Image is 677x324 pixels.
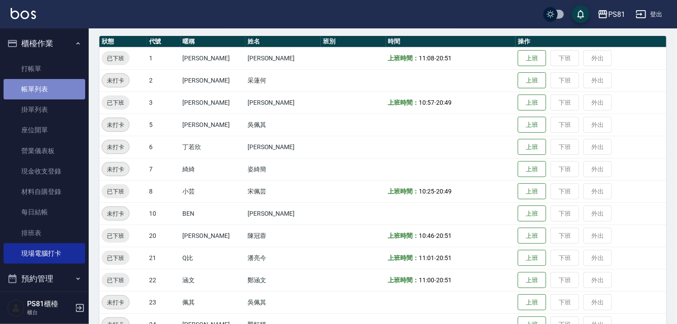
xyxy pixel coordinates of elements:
button: 上班 [518,95,546,111]
td: 23 [147,291,181,313]
span: 已下班 [102,98,130,107]
td: 丁若欣 [181,136,245,158]
td: 1 [147,47,181,69]
td: 8 [147,180,181,202]
a: 現場電腦打卡 [4,243,85,264]
span: 20:51 [436,232,452,239]
td: [PERSON_NAME] [181,114,245,136]
td: 2 [147,69,181,91]
td: 22 [147,269,181,291]
a: 營業儀表板 [4,141,85,161]
span: 11:08 [419,55,434,62]
td: 綺綺 [181,158,245,180]
span: 未打卡 [102,165,129,174]
button: 上班 [518,272,546,288]
button: 上班 [518,205,546,222]
td: 鄭涵文 [245,269,321,291]
span: 已下班 [102,54,130,63]
th: 班別 [321,36,386,47]
span: 未打卡 [102,76,129,85]
span: 10:57 [419,99,434,106]
td: 采蓮何 [245,69,321,91]
td: - [386,47,516,69]
td: 佩其 [181,291,245,313]
span: 10:25 [419,188,434,195]
b: 上班時間： [388,232,419,239]
button: 上班 [518,161,546,178]
td: 小芸 [181,180,245,202]
td: - [386,247,516,269]
td: 5 [147,114,181,136]
td: [PERSON_NAME] [181,91,245,114]
button: 上班 [518,72,546,89]
a: 排班表 [4,223,85,243]
td: 20 [147,225,181,247]
td: [PERSON_NAME] [245,136,321,158]
td: [PERSON_NAME] [181,47,245,69]
img: Person [7,299,25,317]
a: 帳單列表 [4,79,85,99]
td: 3 [147,91,181,114]
div: PS81 [608,9,625,20]
td: [PERSON_NAME] [181,69,245,91]
b: 上班時間： [388,55,419,62]
td: [PERSON_NAME] [181,225,245,247]
button: 上班 [518,228,546,244]
button: 上班 [518,139,546,155]
a: 掛單列表 [4,99,85,120]
span: 20:49 [436,188,452,195]
span: 未打卡 [102,209,129,218]
button: 報表及分析 [4,290,85,313]
th: 暱稱 [181,36,245,47]
span: 已下班 [102,231,130,241]
b: 上班時間： [388,254,419,261]
button: 上班 [518,50,546,67]
td: [PERSON_NAME] [245,202,321,225]
b: 上班時間： [388,99,419,106]
td: BEN [181,202,245,225]
td: [PERSON_NAME] [245,91,321,114]
button: 上班 [518,294,546,311]
h5: PS81櫃檯 [27,300,72,308]
td: 涵文 [181,269,245,291]
th: 時間 [386,36,516,47]
a: 每日結帳 [4,202,85,222]
td: - [386,91,516,114]
button: 登出 [632,6,666,23]
span: 10:46 [419,232,434,239]
button: PS81 [594,5,629,24]
th: 狀態 [99,36,147,47]
th: 代號 [147,36,181,47]
th: 姓名 [245,36,321,47]
img: Logo [11,8,36,19]
span: 20:51 [436,277,452,284]
b: 上班時間： [388,277,419,284]
button: 預約管理 [4,267,85,290]
td: 21 [147,247,181,269]
td: 陳冠蓉 [245,225,321,247]
span: 20:49 [436,99,452,106]
span: 已下班 [102,187,130,196]
td: 10 [147,202,181,225]
td: - [386,225,516,247]
button: 上班 [518,117,546,133]
td: 潘亮今 [245,247,321,269]
span: 20:51 [436,254,452,261]
span: 未打卡 [102,298,129,307]
span: 11:01 [419,254,434,261]
td: 7 [147,158,181,180]
b: 上班時間： [388,188,419,195]
button: 櫃檯作業 [4,32,85,55]
span: 已下班 [102,276,130,285]
a: 打帳單 [4,59,85,79]
td: Q比 [181,247,245,269]
td: - [386,269,516,291]
span: 未打卡 [102,120,129,130]
a: 座位開單 [4,120,85,140]
span: 20:51 [436,55,452,62]
th: 操作 [516,36,666,47]
td: - [386,180,516,202]
button: 上班 [518,250,546,266]
td: 宋佩芸 [245,180,321,202]
button: save [572,5,590,23]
